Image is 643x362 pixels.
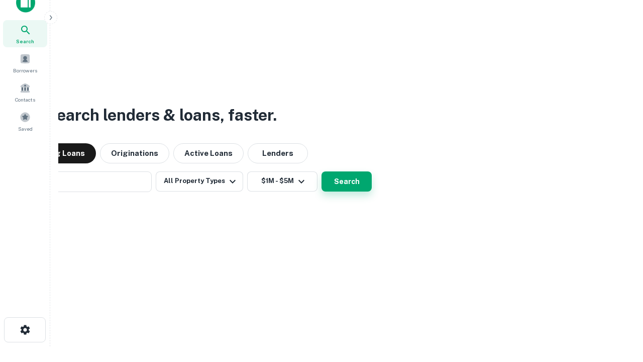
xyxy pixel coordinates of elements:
[247,171,317,192] button: $1M - $5M
[46,103,277,127] h3: Search lenders & loans, faster.
[3,78,47,106] a: Contacts
[16,37,34,45] span: Search
[15,96,35,104] span: Contacts
[321,171,372,192] button: Search
[3,49,47,76] a: Borrowers
[13,66,37,74] span: Borrowers
[3,20,47,47] a: Search
[18,125,33,133] span: Saved
[173,143,244,163] button: Active Loans
[248,143,308,163] button: Lenders
[593,282,643,330] iframe: Chat Widget
[156,171,243,192] button: All Property Types
[100,143,169,163] button: Originations
[3,108,47,135] a: Saved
